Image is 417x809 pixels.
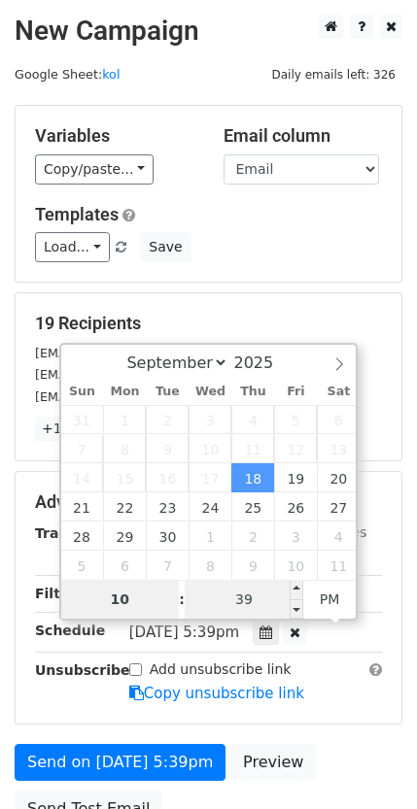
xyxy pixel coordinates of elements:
[35,313,382,334] h5: 19 Recipients
[103,405,146,434] span: September 1, 2025
[35,586,85,601] strong: Filters
[189,386,231,398] span: Wed
[189,522,231,551] span: October 1, 2025
[189,434,231,463] span: September 10, 2025
[103,551,146,580] span: October 6, 2025
[320,716,417,809] iframe: Chat Widget
[35,623,105,638] strong: Schedule
[317,405,360,434] span: September 6, 2025
[103,434,146,463] span: September 8, 2025
[189,463,231,492] span: September 17, 2025
[129,685,304,702] a: Copy unsubscribe link
[35,125,194,147] h5: Variables
[146,405,189,434] span: September 2, 2025
[146,551,189,580] span: October 7, 2025
[61,522,104,551] span: September 28, 2025
[61,386,104,398] span: Sun
[35,389,252,404] small: [EMAIL_ADDRESS][DOMAIN_NAME]
[61,405,104,434] span: August 31, 2025
[317,492,360,522] span: September 27, 2025
[231,522,274,551] span: October 2, 2025
[231,434,274,463] span: September 11, 2025
[228,354,298,372] input: Year
[317,386,360,398] span: Sat
[140,232,191,262] button: Save
[317,551,360,580] span: October 11, 2025
[303,580,357,619] span: Click to toggle
[35,154,154,185] a: Copy/paste...
[35,346,252,360] small: [EMAIL_ADDRESS][DOMAIN_NAME]
[264,64,402,85] span: Daily emails left: 326
[61,434,104,463] span: September 7, 2025
[146,522,189,551] span: September 30, 2025
[274,434,317,463] span: September 12, 2025
[35,232,110,262] a: Load...
[35,417,117,441] a: +16 more
[61,580,180,619] input: Hour
[189,405,231,434] span: September 3, 2025
[320,716,417,809] div: 聊天小组件
[15,67,120,82] small: Google Sheet:
[35,204,119,224] a: Templates
[179,580,185,619] span: :
[61,492,104,522] span: September 21, 2025
[146,492,189,522] span: September 23, 2025
[35,367,252,382] small: [EMAIL_ADDRESS][DOMAIN_NAME]
[231,405,274,434] span: September 4, 2025
[103,522,146,551] span: September 29, 2025
[150,659,292,680] label: Add unsubscribe link
[231,463,274,492] span: September 18, 2025
[103,492,146,522] span: September 22, 2025
[274,463,317,492] span: September 19, 2025
[35,491,382,513] h5: Advanced
[189,551,231,580] span: October 8, 2025
[231,551,274,580] span: October 9, 2025
[146,434,189,463] span: September 9, 2025
[146,463,189,492] span: September 16, 2025
[274,551,317,580] span: October 10, 2025
[230,744,316,781] a: Preview
[317,463,360,492] span: September 20, 2025
[15,15,402,48] h2: New Campaign
[224,125,383,147] h5: Email column
[61,463,104,492] span: September 14, 2025
[274,522,317,551] span: October 3, 2025
[189,492,231,522] span: September 24, 2025
[35,662,130,678] strong: Unsubscribe
[264,67,402,82] a: Daily emails left: 326
[15,744,226,781] a: Send on [DATE] 5:39pm
[185,580,303,619] input: Minute
[317,522,360,551] span: October 4, 2025
[103,386,146,398] span: Mon
[103,463,146,492] span: September 15, 2025
[231,386,274,398] span: Thu
[274,492,317,522] span: September 26, 2025
[317,434,360,463] span: September 13, 2025
[61,551,104,580] span: October 5, 2025
[274,405,317,434] span: September 5, 2025
[146,386,189,398] span: Tue
[35,525,100,541] strong: Tracking
[274,386,317,398] span: Fri
[129,624,239,641] span: [DATE] 5:39pm
[102,67,120,82] a: kol
[231,492,274,522] span: September 25, 2025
